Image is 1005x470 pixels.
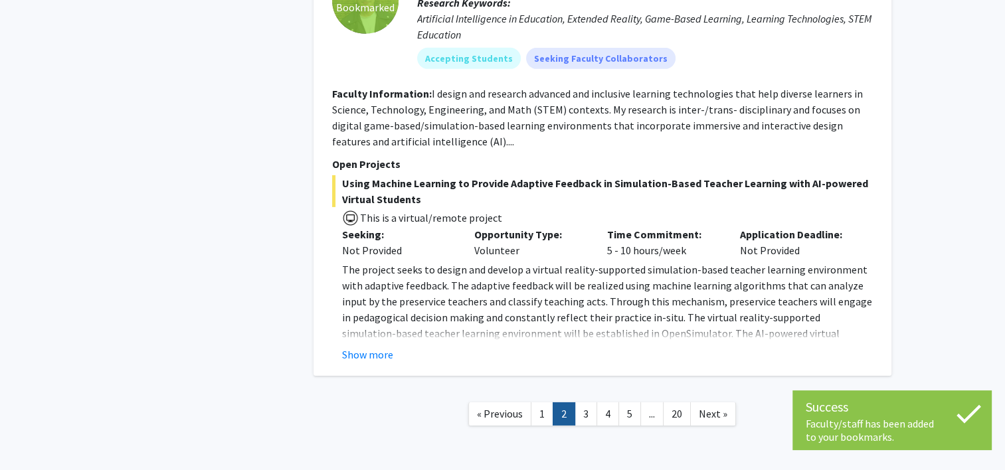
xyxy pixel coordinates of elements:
span: Using Machine Learning to Provide Adaptive Feedback in Simulation-Based Teacher Learning with AI-... [332,175,873,207]
span: Next » [699,407,727,420]
a: 5 [618,402,641,426]
fg-read-more: I design and research advanced and inclusive learning technologies that help diverse learners in ... [332,87,863,148]
p: Open Projects [332,156,873,172]
iframe: Chat [10,410,56,460]
a: 4 [596,402,619,426]
p: Time Commitment: [607,226,720,242]
span: ... [649,407,655,420]
mat-chip: Accepting Students [417,48,521,69]
a: Previous [468,402,531,426]
p: The project seeks to design and develop a virtual reality-supported simulation-based teacher lear... [342,262,873,357]
div: Faculty/staff has been added to your bookmarks. [806,417,978,443]
p: Seeking: [342,226,455,242]
div: Volunteer [464,226,597,258]
p: Application Deadline: [740,226,853,242]
nav: Page navigation [314,389,891,443]
a: 3 [575,402,597,426]
a: 2 [553,402,575,426]
a: 20 [663,402,691,426]
p: Opportunity Type: [474,226,587,242]
div: Artificial Intelligence in Education, Extended Reality, Game-Based Learning, Learning Technologie... [417,11,873,42]
a: 1 [531,402,553,426]
span: « Previous [477,407,523,420]
span: This is a virtual/remote project [359,211,502,224]
b: Faculty Information: [332,87,432,100]
div: Success [806,397,978,417]
button: Show more [342,347,393,362]
a: Next [690,402,736,426]
mat-chip: Seeking Faculty Collaborators [526,48,676,69]
div: 5 - 10 hours/week [597,226,730,258]
div: Not Provided [730,226,863,258]
div: Not Provided [342,242,455,258]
